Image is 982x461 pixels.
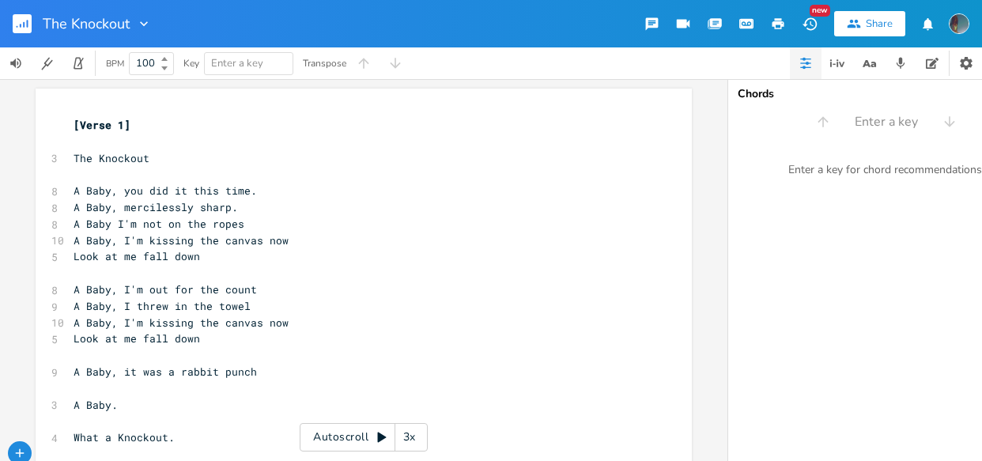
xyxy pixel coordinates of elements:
img: Caio Langlois [949,13,969,34]
div: 3x [395,423,424,452]
div: BPM [106,59,124,68]
button: Share [834,11,905,36]
span: A Baby, mercilessly sharp. [74,200,238,214]
button: New [794,9,825,38]
span: A Baby, I'm kissing the canvas now [74,233,289,248]
span: Look at me fall down [74,249,200,263]
span: A Baby I'm not on the ropes [74,217,244,231]
span: Enter a key [211,56,263,70]
div: Autoscroll [300,423,428,452]
span: Look at me fall down [74,331,200,346]
span: A Baby. [74,398,118,412]
span: A Baby, I'm out for the count [74,282,257,297]
span: A Baby, I'm kissing the canvas now [74,316,289,330]
span: A Baby, I threw in the towel [74,299,251,313]
div: Key [183,59,199,68]
span: The Knockout [74,151,149,165]
span: A Baby, you did it this time. [74,183,257,198]
span: What a Knockout. [74,430,175,444]
div: New [810,5,830,17]
span: Enter a key [855,113,918,131]
div: Transpose [303,59,346,68]
span: A Baby, it was a rabbit punch [74,365,257,379]
span: [Verse 1] [74,118,130,132]
span: The Knockout [43,17,130,31]
div: Share [866,17,893,31]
